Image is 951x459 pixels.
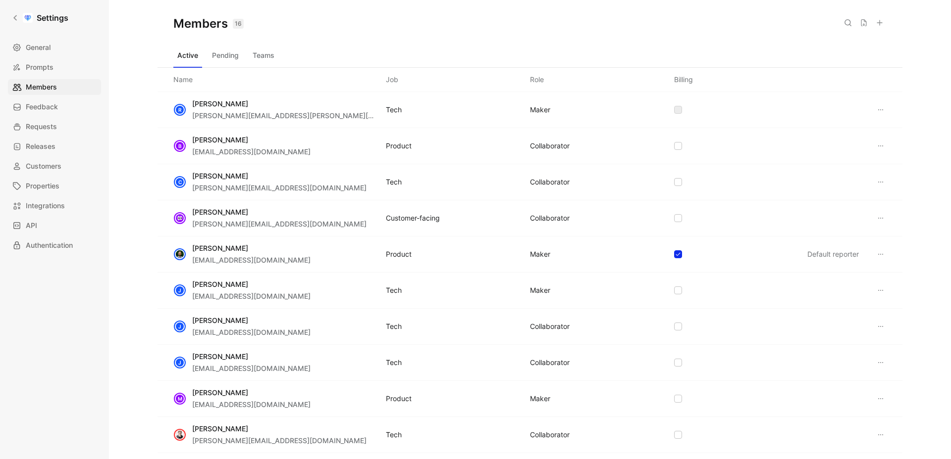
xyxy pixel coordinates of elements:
[192,364,311,372] span: [EMAIL_ADDRESS][DOMAIN_NAME]
[173,74,193,86] div: Name
[26,121,57,133] span: Requests
[192,292,311,300] span: [EMAIL_ADDRESS][DOMAIN_NAME]
[530,74,544,86] div: Role
[175,249,185,259] img: avatar
[8,218,101,233] a: API
[26,160,61,172] span: Customers
[530,104,550,116] div: MAKER
[386,393,412,405] div: Product
[192,328,311,336] span: [EMAIL_ADDRESS][DOMAIN_NAME]
[37,12,68,24] h1: Settings
[175,321,185,331] div: J
[192,400,311,409] span: [EMAIL_ADDRESS][DOMAIN_NAME]
[8,198,101,214] a: Integrations
[175,430,185,440] img: avatar
[192,256,311,264] span: [EMAIL_ADDRESS][DOMAIN_NAME]
[8,79,101,95] a: Members
[530,284,550,296] div: MAKER
[208,47,243,63] button: Pending
[175,177,185,187] div: C
[386,321,402,332] div: Tech
[386,140,412,152] div: Product
[386,212,440,224] div: Customer-facing
[175,394,185,404] div: M
[26,200,65,212] span: Integrations
[530,248,550,260] div: MAKER
[192,424,248,433] span: [PERSON_NAME]
[175,105,185,115] div: R
[8,138,101,154] a: Releases
[26,140,55,152] span: Releases
[192,244,248,252] span: [PERSON_NAME]
[233,19,244,29] div: 16
[530,321,570,332] div: COLLABORATOR
[807,250,859,258] span: Default reporter
[530,140,570,152] div: COLLABORATOR
[8,8,72,28] a: Settings
[674,74,693,86] div: Billing
[8,119,101,135] a: Requests
[26,42,51,53] span: General
[192,220,367,228] span: [PERSON_NAME][EMAIL_ADDRESS][DOMAIN_NAME]
[26,81,57,93] span: Members
[26,239,73,251] span: Authentication
[26,101,58,113] span: Feedback
[386,284,402,296] div: Tech
[175,285,185,295] div: J
[192,184,367,192] span: [PERSON_NAME][EMAIL_ADDRESS][DOMAIN_NAME]
[175,213,185,223] img: avatar
[530,357,570,368] div: COLLABORATOR
[8,40,101,55] a: General
[386,74,398,86] div: Job
[173,16,244,32] h1: Members
[192,316,248,324] span: [PERSON_NAME]
[8,99,101,115] a: Feedback
[192,111,423,120] span: [PERSON_NAME][EMAIL_ADDRESS][PERSON_NAME][DOMAIN_NAME]
[26,220,37,231] span: API
[192,436,367,445] span: [PERSON_NAME][EMAIL_ADDRESS][DOMAIN_NAME]
[26,180,59,192] span: Properties
[192,280,248,288] span: [PERSON_NAME]
[192,172,248,180] span: [PERSON_NAME]
[530,212,570,224] div: COLLABORATOR
[8,59,101,75] a: Prompts
[192,352,248,361] span: [PERSON_NAME]
[8,158,101,174] a: Customers
[192,208,248,216] span: [PERSON_NAME]
[26,61,53,73] span: Prompts
[386,176,402,188] div: Tech
[173,47,202,63] button: Active
[530,176,570,188] div: COLLABORATOR
[386,104,402,116] div: Tech
[8,237,101,253] a: Authentication
[192,136,248,144] span: [PERSON_NAME]
[175,358,185,367] div: J
[386,357,402,368] div: Tech
[386,429,402,441] div: Tech
[8,178,101,194] a: Properties
[192,99,248,108] span: [PERSON_NAME]
[192,388,248,397] span: [PERSON_NAME]
[530,393,550,405] div: MAKER
[175,141,185,151] div: B
[386,248,412,260] div: Product
[249,47,278,63] button: Teams
[192,147,311,156] span: [EMAIL_ADDRESS][DOMAIN_NAME]
[530,429,570,441] div: COLLABORATOR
